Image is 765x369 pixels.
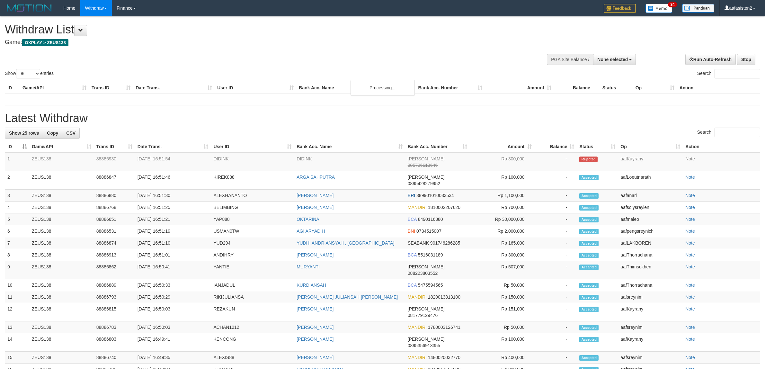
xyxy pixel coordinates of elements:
span: Accepted [579,241,599,246]
th: Bank Acc. Name [296,82,415,94]
td: ZEUS138 [29,261,94,279]
td: 88886815 [94,303,135,321]
td: [DATE] 16:51:19 [135,225,211,237]
td: [DATE] 16:50:33 [135,279,211,291]
th: Bank Acc. Number [415,82,485,94]
td: aafmaleo [618,213,683,225]
span: BCA [408,283,417,288]
span: Accepted [579,325,599,330]
span: OXPLAY > ZEUS138 [22,39,68,46]
td: 88886913 [94,249,135,261]
a: Note [685,175,695,180]
th: Amount: activate to sort column ascending [470,141,534,153]
span: Accepted [579,355,599,361]
div: PGA Site Balance / [547,54,593,65]
td: [DATE] 16:49:41 [135,333,211,352]
a: Note [685,264,695,269]
th: Game/API [20,82,89,94]
td: ZEUS138 [29,321,94,333]
span: Accepted [579,337,599,342]
a: Note [685,252,695,257]
td: - [534,352,577,364]
select: Showentries [16,69,40,78]
td: 88886930 [94,153,135,171]
td: 2 [5,171,29,190]
td: Rp 151,000 [470,303,534,321]
img: Feedback.jpg [604,4,636,13]
th: Amount [485,82,554,94]
span: Rejected [579,157,597,162]
td: - [534,153,577,171]
td: 88886862 [94,261,135,279]
td: 88886783 [94,321,135,333]
a: Note [685,337,695,342]
td: REZAKUN [211,303,294,321]
a: Copy [43,128,62,139]
th: Bank Acc. Name: activate to sort column ascending [294,141,405,153]
a: YUDHI ANDRIANSYAH , [GEOGRAPHIC_DATA] [297,240,394,246]
a: AGI ARYADIH [297,229,325,234]
span: Accepted [579,229,599,234]
span: Accepted [579,205,599,211]
td: 88886793 [94,291,135,303]
th: Date Trans. [133,82,215,94]
td: Rp 100,000 [470,333,534,352]
td: ALEXHANANTO [211,190,294,202]
a: [PERSON_NAME] [297,337,334,342]
a: Note [685,294,695,300]
span: BRI [408,193,415,198]
span: Copy 0895428279952 to clipboard [408,181,440,186]
td: Rp 165,000 [470,237,534,249]
td: Rp 50,000 [470,321,534,333]
a: Note [685,283,695,288]
span: Copy 5516031189 to clipboard [418,252,443,257]
td: 88886651 [94,213,135,225]
label: Search: [697,128,760,137]
td: 88886803 [94,333,135,352]
td: IANJADUL [211,279,294,291]
td: 13 [5,321,29,333]
td: [DATE] 16:50:41 [135,261,211,279]
td: 88886889 [94,279,135,291]
span: MANDIRI [408,325,427,330]
th: User ID [215,82,296,94]
td: 15 [5,352,29,364]
td: Rp 700,000 [470,202,534,213]
td: [DATE] 16:49:35 [135,352,211,364]
a: Show 25 rows [5,128,43,139]
td: [DATE] 16:51:54 [135,153,211,171]
td: YANTIE [211,261,294,279]
a: Run Auto-Refresh [685,54,736,65]
td: ANDIHRY [211,249,294,261]
td: aafKayrany [618,333,683,352]
td: KIREK888 [211,171,294,190]
th: Balance [554,82,600,94]
h1: Withdraw List [5,23,503,36]
span: Copy 0734515007 to clipboard [416,229,441,234]
td: ZEUS138 [29,202,94,213]
span: Copy 0895356913355 to clipboard [408,343,440,348]
span: 34 [668,2,677,7]
td: ALEXIS88 [211,352,294,364]
td: Rp 150,000 [470,291,534,303]
span: [PERSON_NAME] [408,175,445,180]
td: ZEUS138 [29,225,94,237]
td: - [534,213,577,225]
label: Search: [697,69,760,78]
h1: Latest Withdraw [5,112,760,125]
span: Accepted [579,217,599,222]
a: [PERSON_NAME] [297,355,334,360]
td: ZEUS138 [29,249,94,261]
a: Note [685,306,695,311]
td: KENCONG [211,333,294,352]
h4: Game: [5,39,503,46]
span: [PERSON_NAME] [408,306,445,311]
td: aafsreynim [618,291,683,303]
td: 12 [5,303,29,321]
td: aafsreynim [618,352,683,364]
td: ZEUS138 [29,213,94,225]
span: Copy 081779129476 to clipboard [408,313,438,318]
td: - [534,303,577,321]
td: ZEUS138 [29,352,94,364]
span: Copy 1480020032770 to clipboard [428,355,460,360]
